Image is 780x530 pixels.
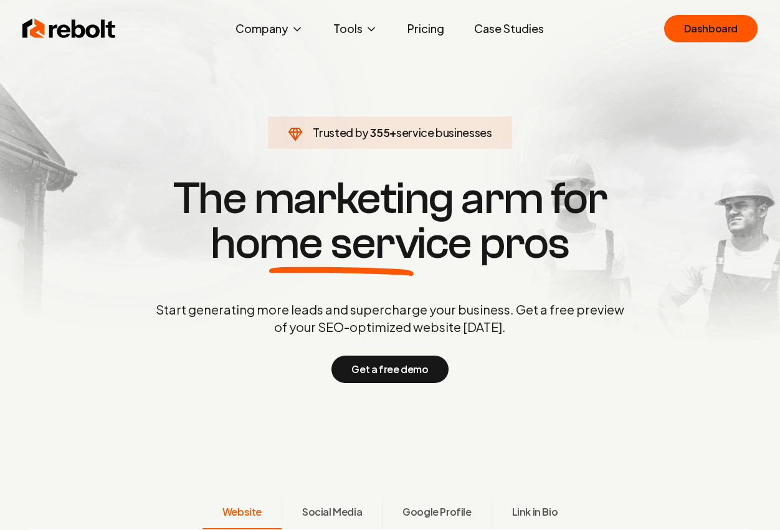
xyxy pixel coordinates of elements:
span: 355 [370,124,389,141]
span: Trusted by [313,125,368,140]
img: Rebolt Logo [22,16,116,41]
span: Link in Bio [512,504,558,519]
span: + [389,125,396,140]
a: Pricing [397,16,454,41]
span: service businesses [396,125,492,140]
button: Website [202,497,282,529]
span: home service [211,221,472,266]
button: Google Profile [382,497,491,529]
a: Dashboard [664,15,758,42]
span: Google Profile [402,504,471,519]
button: Link in Bio [492,497,578,529]
p: Start generating more leads and supercharge your business. Get a free preview of your SEO-optimiz... [153,301,627,336]
button: Social Media [282,497,382,529]
h1: The marketing arm for pros [91,176,689,266]
button: Company [226,16,313,41]
a: Case Studies [464,16,554,41]
button: Tools [323,16,388,41]
span: Website [222,504,262,519]
button: Get a free demo [331,356,448,383]
span: Social Media [302,504,362,519]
